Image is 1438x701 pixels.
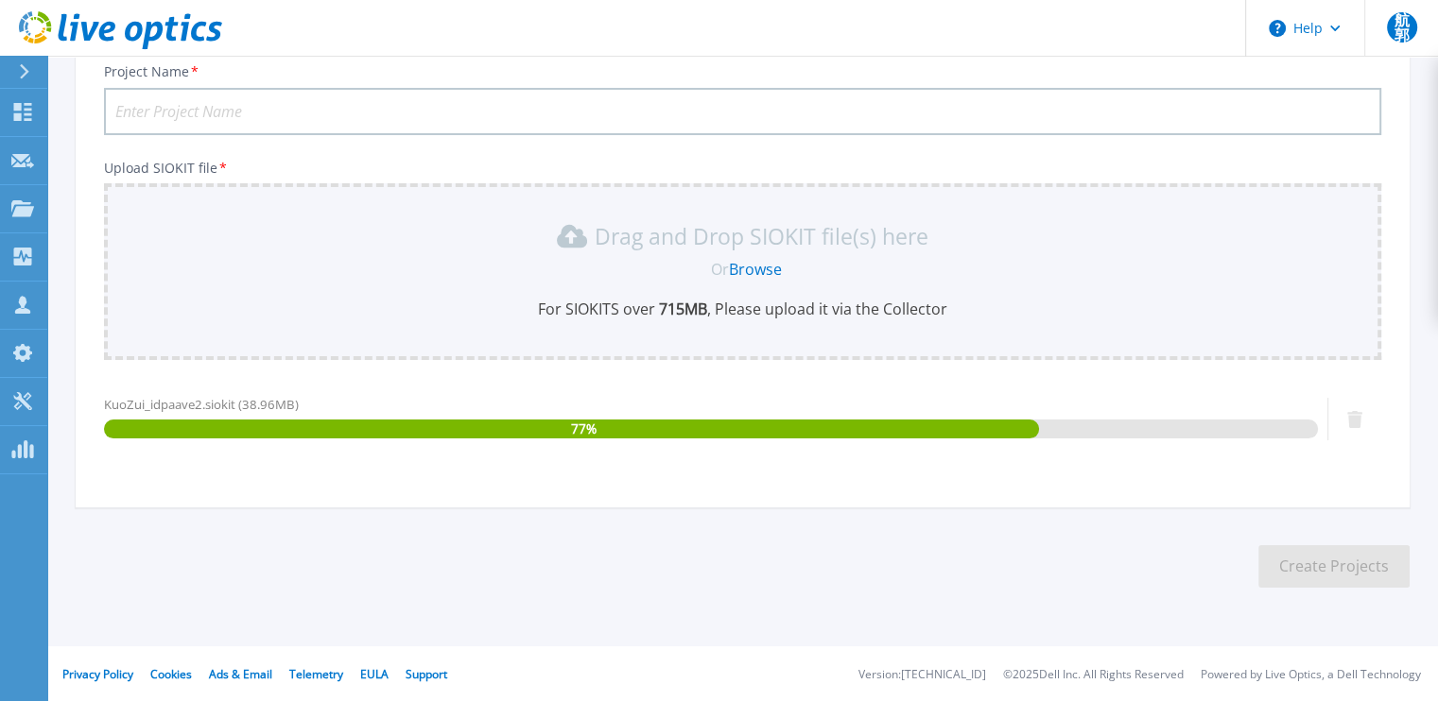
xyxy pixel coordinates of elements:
li: © 2025 Dell Inc. All Rights Reserved [1003,669,1184,681]
button: Create Projects [1258,545,1410,588]
a: Browse [729,259,782,280]
p: Upload SIOKIT file [104,161,1381,176]
li: Version: [TECHNICAL_ID] [858,669,986,681]
label: Project Name [104,65,200,78]
a: Cookies [150,666,192,682]
a: EULA [360,666,389,682]
a: Ads & Email [209,666,272,682]
a: Support [406,666,447,682]
span: 77 % [571,419,597,438]
p: Drag and Drop SIOKIT file(s) here [595,227,928,246]
span: Or [711,259,729,280]
a: Privacy Policy [62,666,133,682]
span: 航郭 [1387,12,1417,43]
a: Telemetry [289,666,343,682]
div: Drag and Drop SIOKIT file(s) here OrBrowseFor SIOKITS over 715MB, Please upload it via the Collector [115,221,1370,319]
b: 715 MB [655,299,707,319]
span: KuoZui_idpaave2.siokit (38.96MB) [104,396,299,413]
input: Enter Project Name [104,88,1381,135]
li: Powered by Live Optics, a Dell Technology [1201,669,1421,681]
p: For SIOKITS over , Please upload it via the Collector [115,299,1370,319]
